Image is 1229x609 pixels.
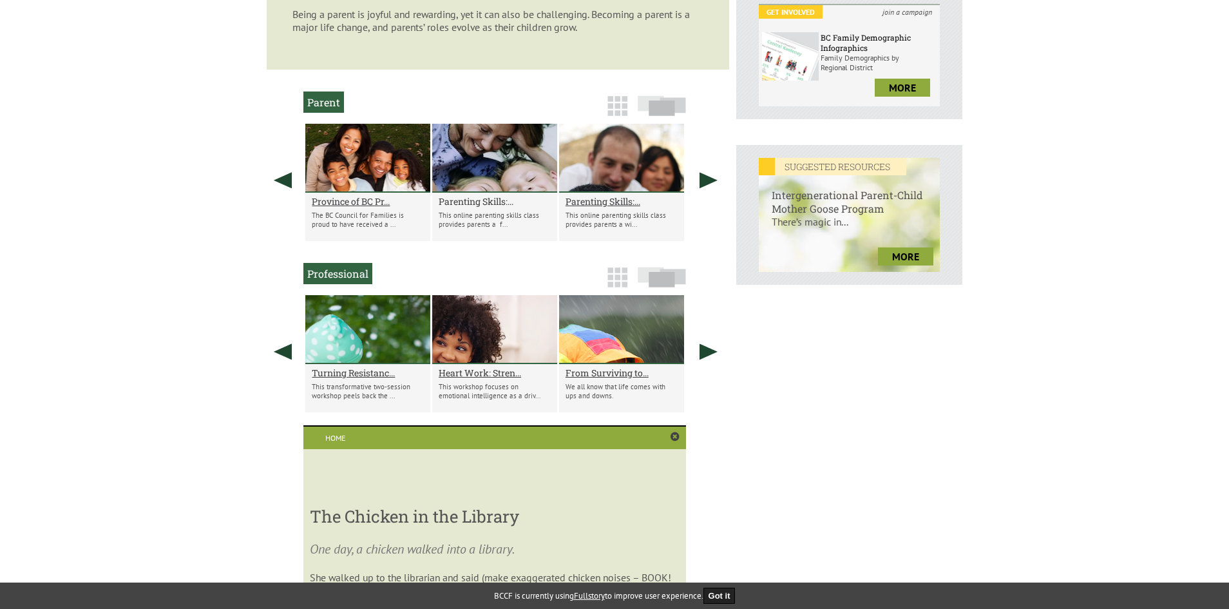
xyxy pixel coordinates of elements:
p: Family Demographics by Regional District [821,53,937,72]
li: Parenting Skills: 5-13, 2 [432,124,557,241]
button: Got it [703,588,736,604]
a: Grid View [604,102,631,122]
p: She walked up to the librarian and said (make exaggerated chicken noises – BOOK! BOOK! BOOK!). [310,571,679,597]
a: Fullstory [574,590,605,601]
img: slide-icon.png [638,267,686,287]
img: grid-icon.png [607,96,627,116]
h2: Parent [303,92,344,113]
h6: Intergenerational Parent-Child Mother Goose Program [759,175,940,215]
a: Home [303,427,367,449]
p: One day, a chicken walked into a library. [310,540,679,558]
a: Slide View [634,273,690,294]
h3: The Chicken in the Library [310,505,679,527]
a: Slide View [634,102,690,122]
a: more [878,247,933,266]
a: Heart Work: Stren... [439,367,551,379]
li: From Surviving to Thriving: Growing Resilience for Weathering Life's Storms [559,295,684,412]
p: We all know that life comes with ups and downs. [566,382,678,400]
p: This online parenting skills class provides parents a wi... [566,211,678,229]
li: Heart Work: Strengthening Emotional Intelligence to boost our wellbeing and support others [432,295,557,412]
a: Parenting Skills:... [566,195,678,208]
a: Province of BC Pr... [312,195,424,208]
li: Parenting Skills: 0-5, 2 [559,124,684,241]
p: There’s magic in... [759,215,940,241]
em: Get Involved [759,5,823,19]
a: Close [671,432,680,442]
a: From Surviving to... [566,367,678,379]
p: This workshop focuses on emotional intelligence as a driv... [439,382,551,400]
p: The BC Council for Families is proud to have received a ... [312,211,424,229]
em: SUGGESTED RESOURCES [759,158,906,175]
h6: BC Family Demographic Infographics [821,32,937,53]
i: join a campaign [875,5,940,19]
li: Turning Resistance into Resilience: A Workshop on Shame and Parent Engagement [305,295,430,412]
a: Parenting Skills:... [439,195,551,208]
p: Being a parent is joyful and rewarding, yet it can also be challenging. Becoming a parent is a ma... [292,8,703,34]
li: Province of BC Proclaims Family Week [305,124,430,241]
a: Grid View [604,273,631,294]
a: more [875,79,930,97]
p: This transformative two-session workshop peels back the ... [312,382,424,400]
img: grid-icon.png [607,267,627,287]
p: This online parenting skills class provides parents a f... [439,211,551,229]
h2: Professional [303,263,372,284]
img: slide-icon.png [638,95,686,116]
a: Turning Resistanc... [312,367,424,379]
